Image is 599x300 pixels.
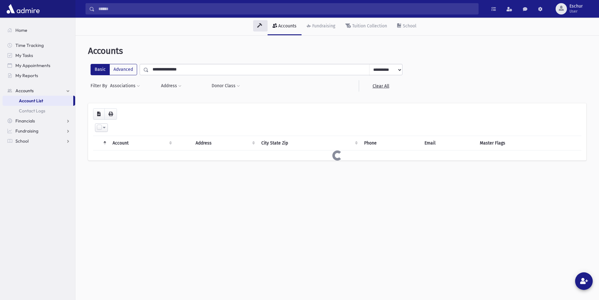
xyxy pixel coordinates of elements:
[569,9,583,14] span: User
[93,108,105,120] button: CSV
[351,23,387,29] div: Tuition Collection
[15,118,35,124] span: Financials
[91,64,110,75] label: Basic
[3,71,75,81] a: My Reports
[15,138,29,144] span: School
[15,42,44,48] span: Time Tracking
[19,98,43,104] span: Account List
[91,82,110,89] span: Filter By
[3,106,75,116] a: Contact Logs
[476,136,581,150] th: Master Flags : activate to sort column ascending
[15,128,38,134] span: Fundraising
[3,25,75,35] a: Home
[109,64,137,75] label: Advanced
[19,108,45,114] span: Contact Logs
[311,23,335,29] div: Fundraising
[3,60,75,71] a: My Appointments
[277,23,297,29] div: Accounts
[91,64,137,75] div: FilterModes
[15,27,27,33] span: Home
[15,63,50,68] span: My Appointments
[5,3,41,15] img: AdmirePro
[392,18,421,35] a: School
[175,136,192,150] th: : activate to sort column ascending
[569,4,583,9] span: Eschur
[88,46,123,56] span: Accounts
[3,50,75,60] a: My Tasks
[3,96,73,106] a: Account List
[109,136,175,150] th: Account: activate to sort column ascending
[360,136,421,150] th: Phone : activate to sort column ascending
[3,116,75,126] a: Financials
[192,136,258,150] th: Address : activate to sort column ascending
[3,40,75,50] a: Time Tracking
[95,3,478,14] input: Search
[211,80,240,92] button: Donor Class
[3,86,75,96] a: Accounts
[402,23,416,29] div: School
[3,126,75,136] a: Fundraising
[15,73,38,78] span: My Reports
[359,80,402,92] a: Clear All
[340,18,392,35] a: Tuition Collection
[3,136,75,146] a: School
[268,18,302,35] a: Accounts
[93,136,109,150] th: : activate to sort column descending
[302,18,340,35] a: Fundraising
[104,108,117,120] button: Print
[258,136,360,150] th: City State Zip : activate to sort column ascending
[15,88,34,93] span: Accounts
[110,80,140,92] button: Associations
[15,53,33,58] span: My Tasks
[421,136,476,150] th: Email : activate to sort column ascending
[161,80,182,92] button: Address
